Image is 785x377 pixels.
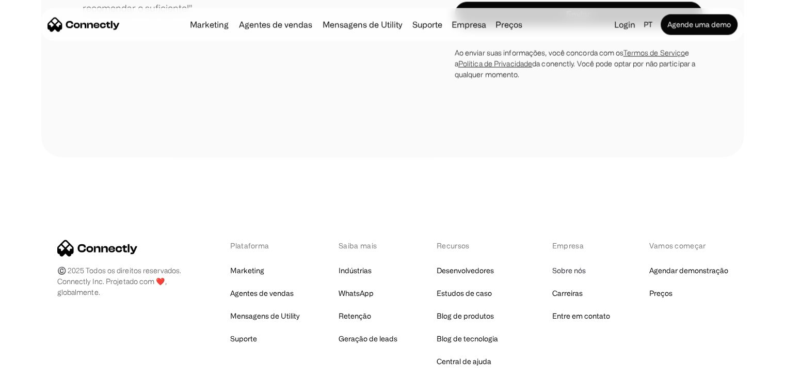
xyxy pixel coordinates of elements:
[437,240,513,251] div: Recursos
[610,18,639,32] a: Login
[339,263,372,278] a: Indústrias
[437,263,494,278] a: Desenvolvedores
[10,358,62,373] aside: Language selected: Português (Brasil)
[339,286,374,301] a: WhatsApp
[649,240,728,251] div: Vamos começar
[649,263,728,278] a: Agendar demonstração
[552,240,610,251] div: Empresa
[644,18,652,32] div: pt
[448,18,489,32] div: Empresa
[408,21,446,29] a: Suporte
[661,14,738,35] a: Agende uma demo
[552,309,610,323] a: Entre em contato
[437,354,491,369] a: Central de ajuda
[458,60,532,68] a: Política de Privacidade
[491,21,526,29] a: Preços
[639,18,659,32] div: pt
[552,286,583,301] a: Carreiras
[230,309,299,323] a: Mensagens de Utility
[452,18,486,32] div: Empresa
[437,332,498,346] a: Blog de tecnologia
[339,240,397,251] div: Saiba mais
[339,309,371,323] a: Retenção
[230,286,294,301] a: Agentes de vendas
[437,309,494,323] a: Blog de produtos
[623,49,685,57] a: Termos de Serviço
[318,21,406,29] a: Mensagens de Utility
[649,286,672,301] a: Preços
[47,17,120,33] a: home
[21,359,62,373] ul: Language list
[339,332,397,346] a: Geração de leads
[186,21,233,29] a: Marketing
[235,21,316,29] a: Agentes de vendas
[437,286,492,301] a: Estudos de caso
[230,263,264,278] a: Marketing
[552,263,586,278] a: Sobre nós
[230,332,257,346] a: Suporte
[230,240,299,251] div: Plataforma
[455,48,702,80] div: Ao enviar suas informações, você concorda com os e a da conenctly. Você pode optar por não partic...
